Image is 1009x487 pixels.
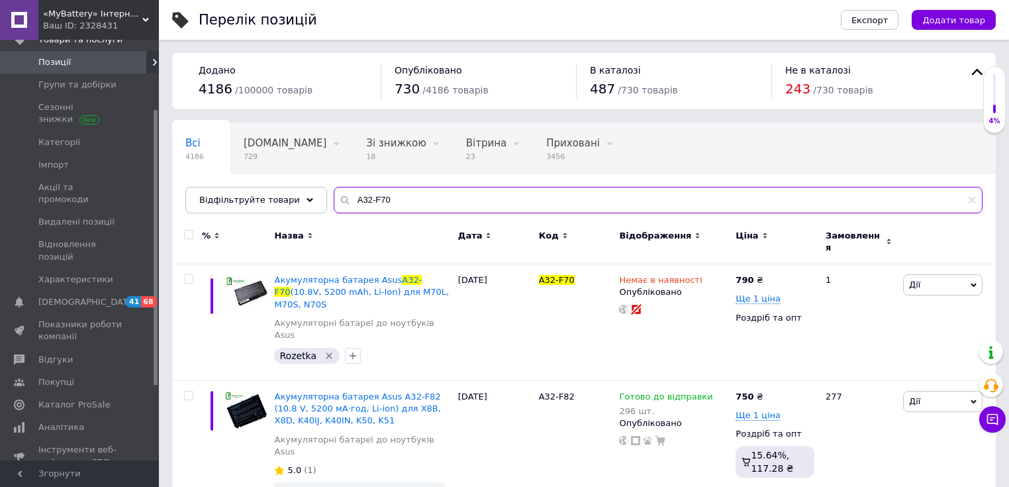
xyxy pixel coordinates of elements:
span: Додано [199,65,235,76]
span: Приховані [546,137,600,149]
span: % [202,230,211,242]
a: Акумуляторні батареї до ноутбуків Asus [274,434,451,458]
span: [DEMOGRAPHIC_DATA] [38,296,136,308]
span: A32-F82 [539,392,575,402]
button: Чат з покупцем [979,406,1006,433]
span: Аналітика [38,421,84,433]
div: Опубліковано [619,417,729,429]
div: ₴ [736,274,763,286]
span: Опубліковано [395,65,462,76]
a: Акумуляторні батареї до ноутбуків Asus [274,317,451,341]
div: 296 шт. [619,406,712,416]
span: Додати товар [922,15,985,25]
span: Відгуки [38,354,73,366]
span: 5.0 [287,465,301,475]
div: Роздріб та опт [736,312,814,324]
span: 15.64%, 117.28 ₴ [751,450,793,474]
div: Перелік позицій [199,13,317,27]
span: (1) [304,465,316,475]
span: Акумуляторна батарея Asus [274,275,402,285]
div: 4% [984,117,1005,126]
div: Роздріб та опт [736,428,814,440]
span: Показники роботи компанії [38,319,122,343]
span: «MyBattery» Інтернет-магазин [43,8,142,20]
b: 750 [736,392,753,402]
span: Характеристики [38,274,113,286]
b: 790 [736,275,753,285]
img: Акумуляторна батарея Asus A32-F82 (10.8V, 5200 мА·год, Li-ion) для X8B, X8D, K40IJ, K40IN, K50, K51 [225,391,267,429]
span: Вітрина [466,137,506,149]
span: 3456 [546,152,600,162]
span: 18 [366,152,426,162]
span: 729 [244,152,326,162]
span: 730 [395,81,420,97]
a: Акумуляторна батарея AsusA32-F70(10.8V, 5200 mAh, Li-Ion) для M70L, M70S, N70S [274,275,449,309]
span: Ще 1 ціна [736,294,781,304]
span: Експорт [851,15,889,25]
span: Назва [274,230,303,242]
span: Відфільтруйте товари [199,195,300,205]
span: 41 [126,296,141,307]
span: Сезонні знижки [38,101,122,125]
span: [DOMAIN_NAME] [244,137,326,149]
img: Акумуляторна батарея Asus A32-F70 (10.8V, 5200 mAh, Li-Ion) для M70L, M70S, N70S [225,274,267,305]
span: 68 [141,296,156,307]
span: Позиції [38,56,71,68]
span: 4186 [199,81,232,97]
span: В каталозі [590,65,641,76]
span: 243 [785,81,810,97]
span: A32-F70 [539,275,575,285]
div: ₴ [736,391,763,403]
span: Видалені позиції [38,216,115,228]
span: / 4186 товарів [422,85,488,95]
span: Каталог ProSale [38,399,110,411]
span: / 730 товарів [813,85,873,95]
span: 487 [590,81,615,97]
span: Не в каталозі [785,65,851,76]
div: [DATE] [455,264,536,381]
div: 1 [818,264,900,381]
div: Ваш ID: 2328431 [43,20,159,32]
span: Ще 1 ціна [736,410,781,421]
span: Відображення [619,230,691,242]
button: Експорт [841,10,899,30]
span: Немає в наявності [619,275,702,289]
span: / 730 товарів [618,85,677,95]
span: Замовлення [826,230,883,254]
span: Імпорт [38,159,69,171]
span: 23 [466,152,506,162]
span: Опубліковані [185,188,254,199]
span: Відновлення позицій [38,239,122,262]
span: Дата [458,230,483,242]
span: Ціна [736,230,758,242]
span: Зі знижкою [366,137,426,149]
button: Додати товар [912,10,996,30]
span: Групи та добірки [38,79,117,91]
span: (10.8V, 5200 mAh, Li-Ion) для M70L, M70S, N70S [274,287,449,309]
span: Інструменти веб-майстра та SEO [38,444,122,468]
span: Акції та промокоди [38,182,122,205]
svg: Видалити мітку [324,351,334,361]
span: / 100000 товарів [235,85,312,95]
span: Дії [909,280,920,290]
span: Покупці [38,376,74,388]
a: Акумуляторна батарея Asus A32-F82 (10.8 V, 5200 мА·год, Li-ion) для X8B, X8D, K40IJ, K40IN, K50, K51 [274,392,440,425]
div: Опубліковано [619,286,729,298]
span: Код [539,230,559,242]
span: 4186 [185,152,204,162]
span: Категорії [38,136,80,148]
span: Готово до відправки [619,392,712,406]
span: Дії [909,396,920,406]
input: Пошук по назві позиції, артикулу і пошуковим запитам [334,187,983,213]
span: Rozetka [279,351,316,361]
span: Всі [185,137,201,149]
